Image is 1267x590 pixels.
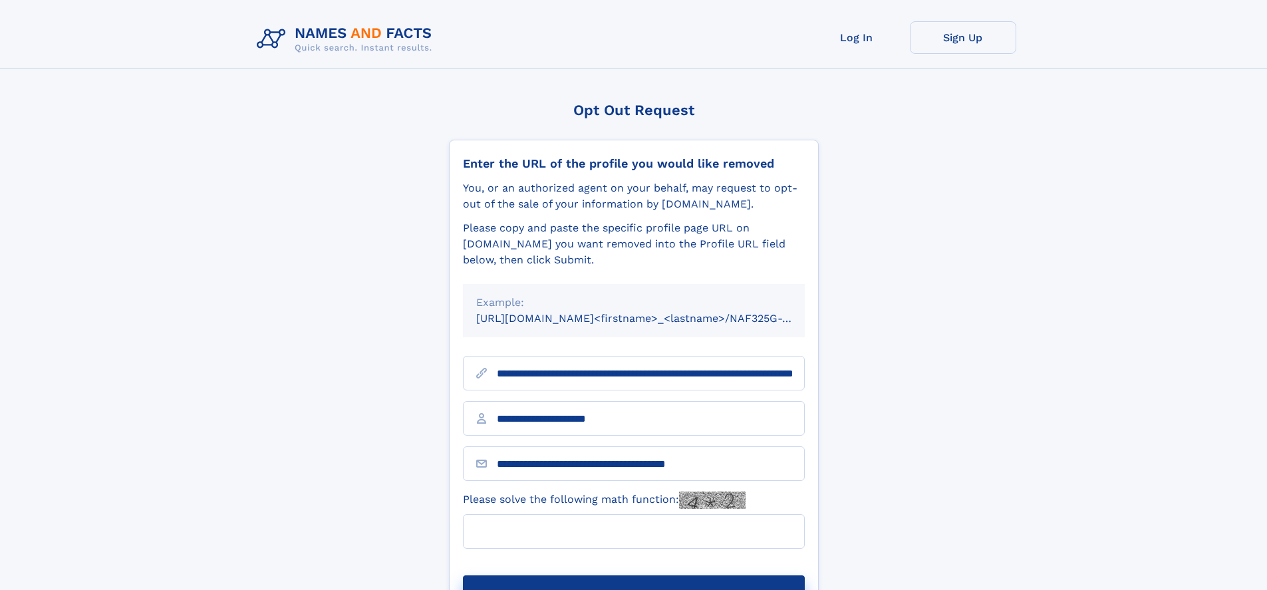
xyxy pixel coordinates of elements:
div: Please copy and paste the specific profile page URL on [DOMAIN_NAME] you want removed into the Pr... [463,220,805,268]
a: Sign Up [910,21,1016,54]
div: Example: [476,295,791,311]
label: Please solve the following math function: [463,492,746,509]
small: [URL][DOMAIN_NAME]<firstname>_<lastname>/NAF325G-xxxxxxxx [476,312,830,325]
div: Opt Out Request [449,102,819,118]
a: Log In [803,21,910,54]
div: Enter the URL of the profile you would like removed [463,156,805,171]
div: You, or an authorized agent on your behalf, may request to opt-out of the sale of your informatio... [463,180,805,212]
img: Logo Names and Facts [251,21,443,57]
